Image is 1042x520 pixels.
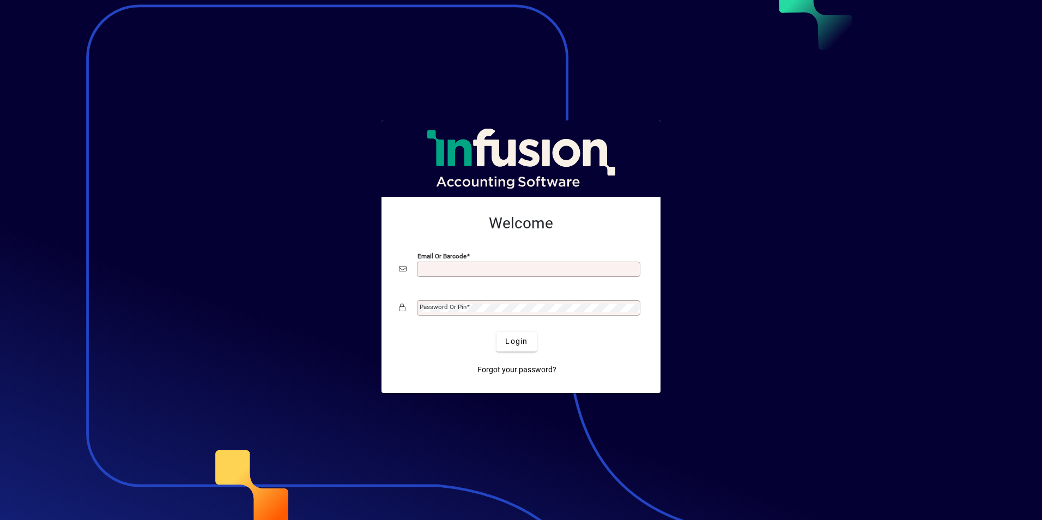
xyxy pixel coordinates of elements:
mat-label: Email or Barcode [417,252,467,259]
button: Login [496,332,536,352]
h2: Welcome [399,214,643,233]
span: Login [505,336,528,347]
mat-label: Password or Pin [420,303,467,311]
a: Forgot your password? [473,360,561,380]
span: Forgot your password? [477,364,556,376]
